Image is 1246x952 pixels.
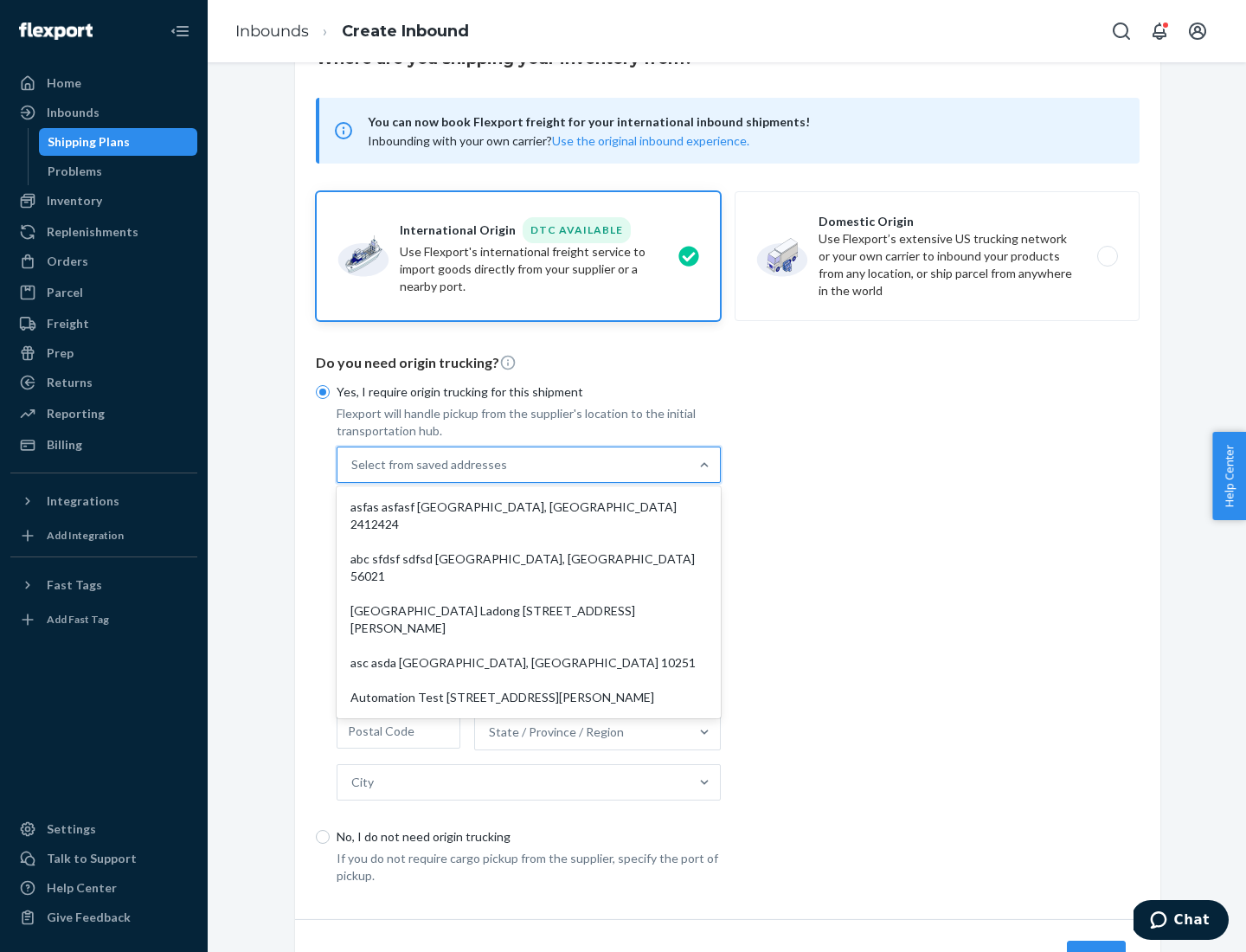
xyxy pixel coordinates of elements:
[337,850,721,884] p: If you do not require cargo pickup from the supplier, specify the port of pickup.
[340,646,717,680] div: asc asda [GEOGRAPHIC_DATA], [GEOGRAPHIC_DATA] 10251
[1212,432,1246,520] button: Help Center
[47,850,137,867] div: Talk to Support
[351,456,507,473] div: Select from saved addresses
[316,353,1140,373] p: Do you need origin trucking?
[47,223,138,241] div: Replenishments
[368,112,1119,132] span: You can now book Flexport freight for your international inbound shipments!
[10,248,197,275] a: Orders
[316,385,330,399] input: Yes, I require origin trucking for this shipment
[10,400,197,428] a: Reporting
[222,6,483,57] ol: breadcrumbs
[489,724,624,741] div: State / Province / Region
[1142,14,1177,48] button: Open notifications
[10,845,197,872] button: Talk to Support
[10,99,197,126] a: Inbounds
[47,405,105,422] div: Reporting
[47,492,119,510] div: Integrations
[1104,14,1139,48] button: Open Search Box
[337,714,460,749] input: Postal Code
[316,830,330,844] input: No, I do not need origin trucking
[340,542,717,594] div: abc sfdsf sdfsd [GEOGRAPHIC_DATA], [GEOGRAPHIC_DATA] 56021
[340,490,717,542] div: asfas asfasf [GEOGRAPHIC_DATA], [GEOGRAPHIC_DATA] 2412424
[337,405,721,440] p: Flexport will handle pickup from the supplier's location to the initial transportation hub.
[235,22,309,41] a: Inbounds
[10,571,197,599] button: Fast Tags
[10,606,197,634] a: Add Fast Tag
[47,612,109,627] div: Add Fast Tag
[47,284,83,301] div: Parcel
[47,909,131,926] div: Give Feedback
[47,74,81,92] div: Home
[47,820,96,838] div: Settings
[39,128,198,156] a: Shipping Plans
[47,436,82,453] div: Billing
[39,158,198,185] a: Problems
[552,132,749,150] button: Use the original inbound experience.
[10,218,197,246] a: Replenishments
[48,133,130,151] div: Shipping Plans
[47,192,102,209] div: Inventory
[1134,900,1229,943] iframe: Opens a widget where you can chat to one of our agents
[47,528,124,543] div: Add Integration
[10,310,197,338] a: Freight
[10,904,197,931] button: Give Feedback
[48,163,102,180] div: Problems
[47,253,88,270] div: Orders
[10,874,197,902] a: Help Center
[47,879,117,897] div: Help Center
[10,431,197,459] a: Billing
[10,522,197,550] a: Add Integration
[10,69,197,97] a: Home
[47,576,102,594] div: Fast Tags
[10,369,197,396] a: Returns
[163,14,197,48] button: Close Navigation
[47,315,89,332] div: Freight
[47,374,93,391] div: Returns
[368,133,749,148] span: Inbounding with your own carrier?
[342,22,469,41] a: Create Inbound
[1180,14,1215,48] button: Open account menu
[10,487,197,515] button: Integrations
[19,23,93,40] img: Flexport logo
[47,344,74,362] div: Prep
[10,187,197,215] a: Inventory
[47,104,100,121] div: Inbounds
[340,680,717,715] div: Automation Test [STREET_ADDRESS][PERSON_NAME]
[340,594,717,646] div: [GEOGRAPHIC_DATA] Ladong [STREET_ADDRESS][PERSON_NAME]
[337,383,721,401] p: Yes, I require origin trucking for this shipment
[351,774,374,791] div: City
[10,815,197,843] a: Settings
[337,828,721,846] p: No, I do not need origin trucking
[10,339,197,367] a: Prep
[10,279,197,306] a: Parcel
